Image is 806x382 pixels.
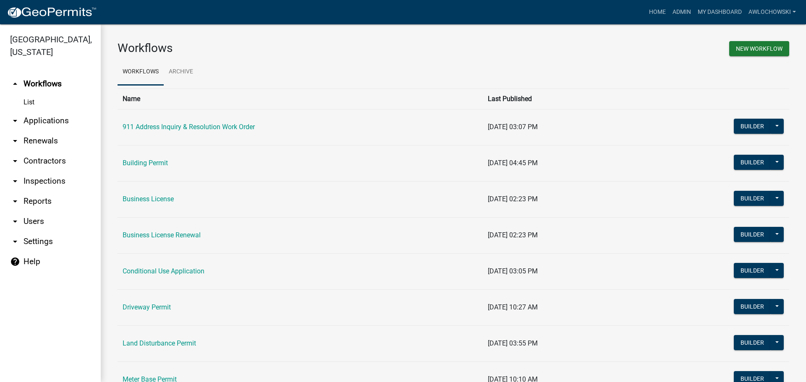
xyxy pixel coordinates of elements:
a: Admin [669,4,694,20]
button: Builder [734,263,771,278]
button: New Workflow [729,41,789,56]
a: Workflows [118,59,164,86]
a: Land Disturbance Permit [123,339,196,347]
span: [DATE] 02:23 PM [488,231,538,239]
a: awlochowski [745,4,799,20]
a: Archive [164,59,198,86]
button: Builder [734,191,771,206]
span: [DATE] 03:07 PM [488,123,538,131]
th: Last Published [483,88,635,109]
button: Builder [734,299,771,314]
span: [DATE] 04:45 PM [488,159,538,167]
i: help [10,257,20,267]
a: Business License [123,195,174,203]
i: arrow_drop_down [10,156,20,166]
a: My Dashboard [694,4,745,20]
th: Name [118,88,483,109]
a: Building Permit [123,159,168,167]
span: [DATE] 02:23 PM [488,195,538,203]
button: Builder [734,155,771,170]
button: Builder [734,335,771,350]
span: [DATE] 03:55 PM [488,339,538,347]
a: Driveway Permit [123,303,171,311]
button: Builder [734,227,771,242]
i: arrow_drop_down [10,176,20,186]
i: arrow_drop_down [10,196,20,206]
span: [DATE] 10:27 AM [488,303,538,311]
i: arrow_drop_down [10,116,20,126]
a: Business License Renewal [123,231,201,239]
a: Home [646,4,669,20]
i: arrow_drop_down [10,236,20,247]
a: Conditional Use Application [123,267,204,275]
i: arrow_drop_up [10,79,20,89]
h3: Workflows [118,41,447,55]
i: arrow_drop_down [10,216,20,226]
i: arrow_drop_down [10,136,20,146]
span: [DATE] 03:05 PM [488,267,538,275]
button: Builder [734,119,771,134]
a: 911 Address Inquiry & Resolution Work Order [123,123,255,131]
